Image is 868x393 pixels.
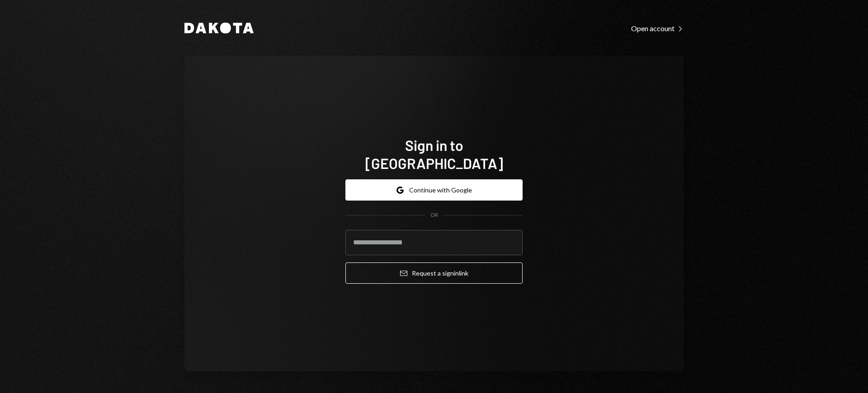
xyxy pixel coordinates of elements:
a: Open account [631,23,684,33]
button: Continue with Google [345,179,523,201]
button: Request a signinlink [345,262,523,284]
div: Open account [631,24,684,33]
div: OR [430,211,438,219]
h1: Sign in to [GEOGRAPHIC_DATA] [345,136,523,172]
